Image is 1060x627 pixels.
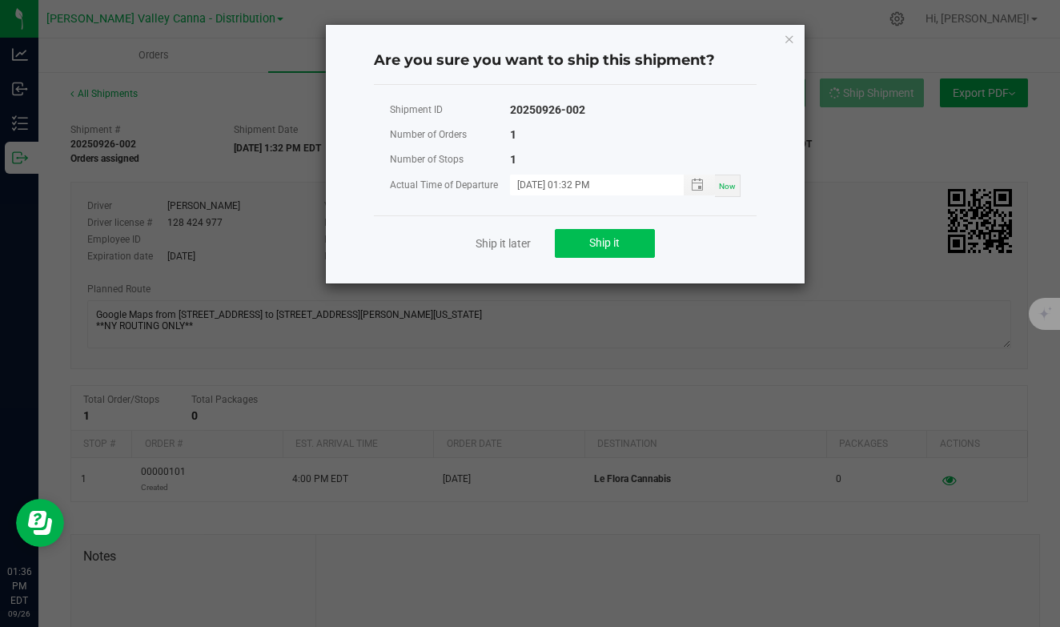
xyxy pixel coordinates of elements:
button: Close [784,29,795,48]
div: Number of Orders [390,125,510,145]
span: Toggle popup [684,175,715,195]
h4: Are you sure you want to ship this shipment? [374,50,757,71]
div: Actual Time of Departure [390,175,510,195]
div: 20250926-002 [510,100,585,120]
div: Number of Stops [390,150,510,170]
span: Ship it [589,236,620,249]
input: MM/dd/yyyy HH:MM a [510,175,667,195]
a: Ship it later [476,235,531,251]
iframe: Resource center [16,499,64,547]
span: Now [719,182,736,191]
div: 1 [510,125,516,145]
button: Ship it [555,229,655,258]
div: 1 [510,150,516,170]
div: Shipment ID [390,100,510,120]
